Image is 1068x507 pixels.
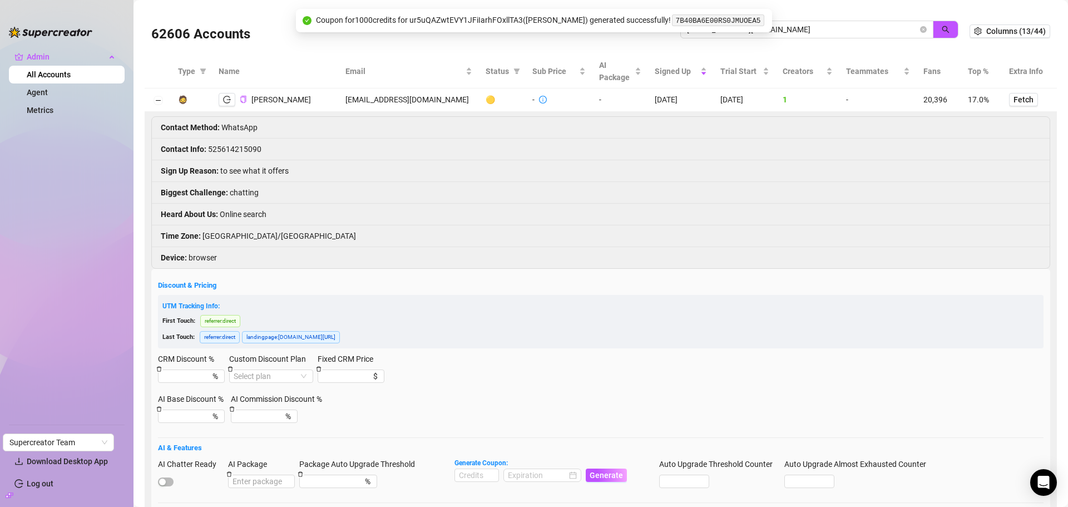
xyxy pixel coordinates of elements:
label: Auto Upgrade Almost Exhausted Counter [784,458,933,470]
label: Custom Discount Plan [229,353,313,365]
th: Signed Up [648,55,714,88]
span: - [846,95,848,104]
input: AI Commission Discount % [235,410,283,422]
label: Fixed CRM Price [318,353,380,365]
span: Supercreator Team [9,434,107,451]
span: Download Desktop App [27,457,108,466]
li: browser [152,247,1050,268]
span: Signed Up [655,65,698,77]
strong: Biggest Challenge : [161,188,228,197]
h5: AI & Features [158,442,1044,454]
span: setting [974,27,982,35]
input: Auto Upgrade Threshold Counter [660,475,709,488]
span: filter [197,63,209,80]
span: UTM Tracking Info: [162,302,220,310]
span: Status [486,65,509,77]
td: [DATE] [648,88,714,112]
strong: Sign Up Reason : [161,166,219,175]
span: First Touch: [162,317,195,324]
input: Package Auto Upgrade Threshold [304,475,363,488]
h3: 62606 Accounts [151,26,250,43]
span: filter [511,63,522,80]
strong: Contact Method : [161,123,220,132]
input: Search by UID / Name / Email / Creator Username [687,23,918,36]
th: AI Package [592,55,648,88]
input: Auto Upgrade Almost Exhausted Counter [785,475,834,488]
li: 525614215090 [152,139,1050,160]
span: 🟡 [486,95,495,104]
span: Sub Price [532,65,577,77]
span: Last Touch: [162,333,195,341]
button: Generate [586,469,627,482]
li: Online search [152,204,1050,225]
span: delete [298,471,303,477]
input: Expiration [508,469,567,481]
label: AI Package [228,458,274,470]
span: filter [513,68,520,75]
span: landingpage : [DOMAIN_NAME][URL] [242,331,340,343]
th: Trial Start [714,55,777,88]
span: search [942,26,950,33]
span: delete [156,366,162,372]
span: [PERSON_NAME] [251,95,311,104]
td: [DATE] [714,88,777,112]
label: Auto Upgrade Threshold Counter [659,458,780,470]
button: close-circle [920,26,927,33]
span: 17.0% [968,95,989,104]
span: delete [156,406,162,412]
h5: Discount & Pricing [158,280,1044,291]
span: referrer : direct [200,331,240,343]
div: - [532,93,535,106]
li: WhatsApp [152,117,1050,139]
span: filter [200,68,206,75]
div: Open Intercom Messenger [1030,469,1057,496]
input: Fixed CRM Price [322,370,371,382]
button: Collapse row [154,96,162,105]
a: Log out [27,479,53,488]
input: AI Package [228,475,295,488]
th: Extra Info [1002,55,1057,88]
span: delete [228,366,233,372]
span: delete [226,471,232,477]
label: AI Chatter Ready [158,458,224,470]
span: Trial Start [720,65,761,77]
strong: Contact Info : [161,145,206,154]
input: CRM Discount % [162,370,210,382]
th: Teammates [839,55,917,88]
input: Credits [455,469,498,481]
label: AI Base Discount % [158,393,231,405]
th: Fans [917,55,961,88]
strong: Generate Coupon: [454,459,508,467]
a: Metrics [27,106,53,115]
th: Creators [776,55,839,88]
span: check-circle [303,16,311,25]
span: Teammates [846,65,901,77]
button: logout [219,93,235,106]
span: referrer : direct [200,315,240,327]
button: Copy Account UID [240,96,247,104]
label: CRM Discount % [158,353,221,365]
th: Email [339,55,479,88]
span: logout [223,96,231,104]
th: Sub Price [526,55,592,88]
button: Columns (13/44) [970,24,1050,38]
span: delete [229,406,235,412]
button: AI Chatter Ready [158,478,174,486]
td: - [592,88,648,112]
input: AI Base Discount % [162,410,210,422]
span: Columns (13/44) [986,27,1046,36]
label: Package Auto Upgrade Threshold [299,458,422,470]
span: delete [316,366,322,372]
span: 20,396 [923,95,947,104]
span: AI Package [599,59,632,83]
span: build [6,491,13,499]
span: download [14,457,23,466]
strong: Heard About Us : [161,210,218,219]
span: Type [178,65,195,77]
a: All Accounts [27,70,71,79]
code: 7B40BA6E00RS0JMUOEA5 [672,14,764,26]
span: info-circle [539,96,547,104]
span: Creators [783,65,824,77]
span: copy [240,96,247,103]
